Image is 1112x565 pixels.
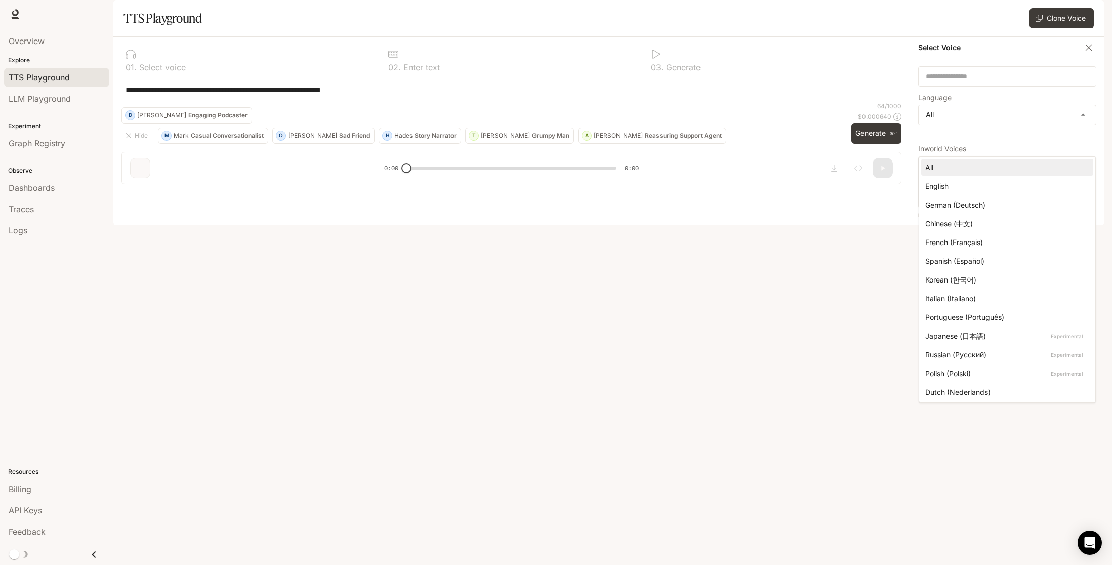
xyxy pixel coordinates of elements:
[925,199,1085,210] div: German (Deutsch)
[925,256,1085,266] div: Spanish (Español)
[925,331,1085,341] div: Japanese (日本語)
[925,349,1085,360] div: Russian (Русский)
[1049,350,1085,359] p: Experimental
[925,274,1085,285] div: Korean (한국어)
[925,181,1085,191] div: English
[925,237,1085,248] div: French (Français)
[1049,369,1085,378] p: Experimental
[925,162,1085,173] div: All
[925,368,1085,379] div: Polish (Polski)
[1049,332,1085,341] p: Experimental
[925,218,1085,229] div: Chinese (中文)
[925,293,1085,304] div: Italian (Italiano)
[925,387,1085,397] div: Dutch (Nederlands)
[925,312,1085,322] div: Portuguese (Português)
